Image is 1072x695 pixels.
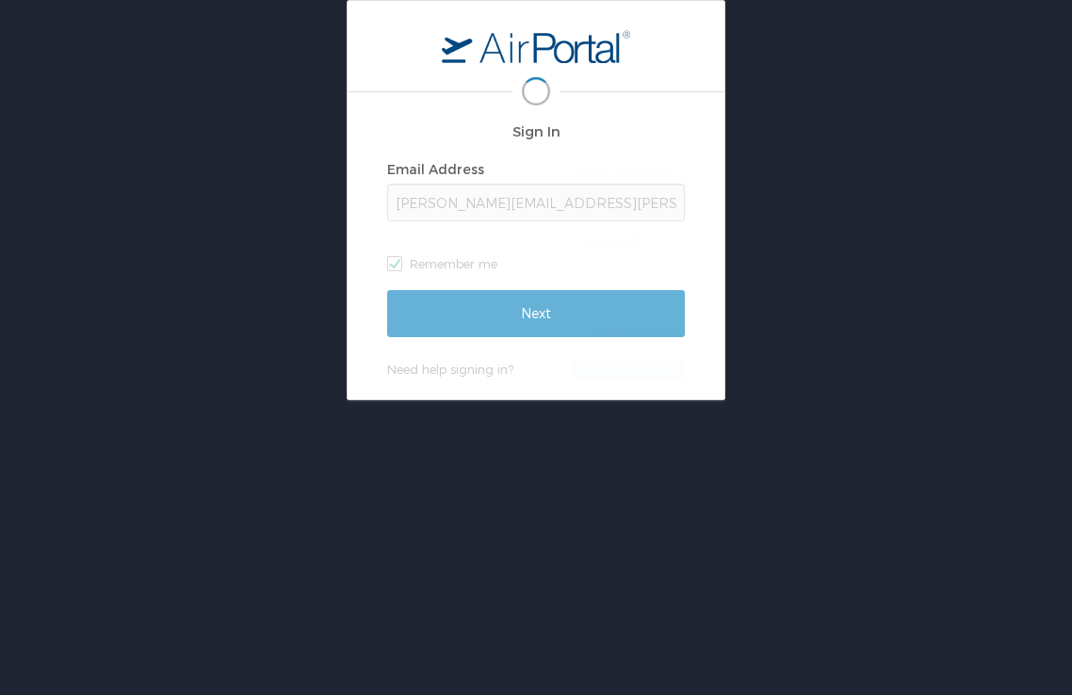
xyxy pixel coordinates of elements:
[573,161,670,177] label: Email Address
[442,29,630,63] img: logo
[387,161,484,177] label: Email Address
[387,290,685,337] input: Next
[573,320,870,348] label: Remember me
[387,121,685,142] h2: Sign In
[573,121,870,142] h2: Sign In
[573,361,870,408] input: Sign In
[573,232,640,248] label: Password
